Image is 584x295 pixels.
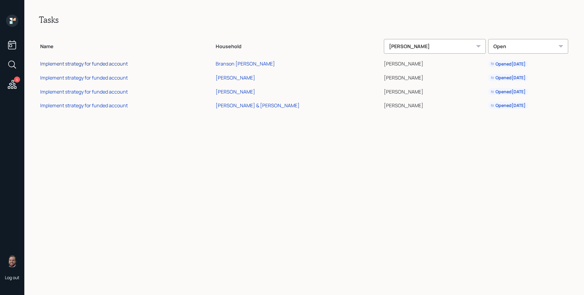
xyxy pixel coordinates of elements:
[491,89,526,95] div: Opened [DATE]
[491,102,526,108] div: Opened [DATE]
[14,76,20,83] div: 4
[488,39,568,54] div: Open
[40,74,128,81] div: Implement strategy for funded account
[383,56,487,70] td: [PERSON_NAME]
[216,60,275,67] div: Branson [PERSON_NAME]
[40,88,128,95] div: Implement strategy for funded account
[40,60,128,67] div: Implement strategy for funded account
[383,70,487,84] td: [PERSON_NAME]
[40,102,128,109] div: Implement strategy for funded account
[383,84,487,98] td: [PERSON_NAME]
[216,102,300,109] div: [PERSON_NAME] & [PERSON_NAME]
[491,61,526,67] div: Opened [DATE]
[216,74,255,81] div: [PERSON_NAME]
[5,275,19,280] div: Log out
[491,75,526,81] div: Opened [DATE]
[39,35,214,56] th: Name
[383,98,487,112] td: [PERSON_NAME]
[6,255,18,267] img: james-distasi-headshot.png
[216,88,255,95] div: [PERSON_NAME]
[384,39,486,54] div: [PERSON_NAME]
[39,15,569,25] h2: Tasks
[214,35,383,56] th: Household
